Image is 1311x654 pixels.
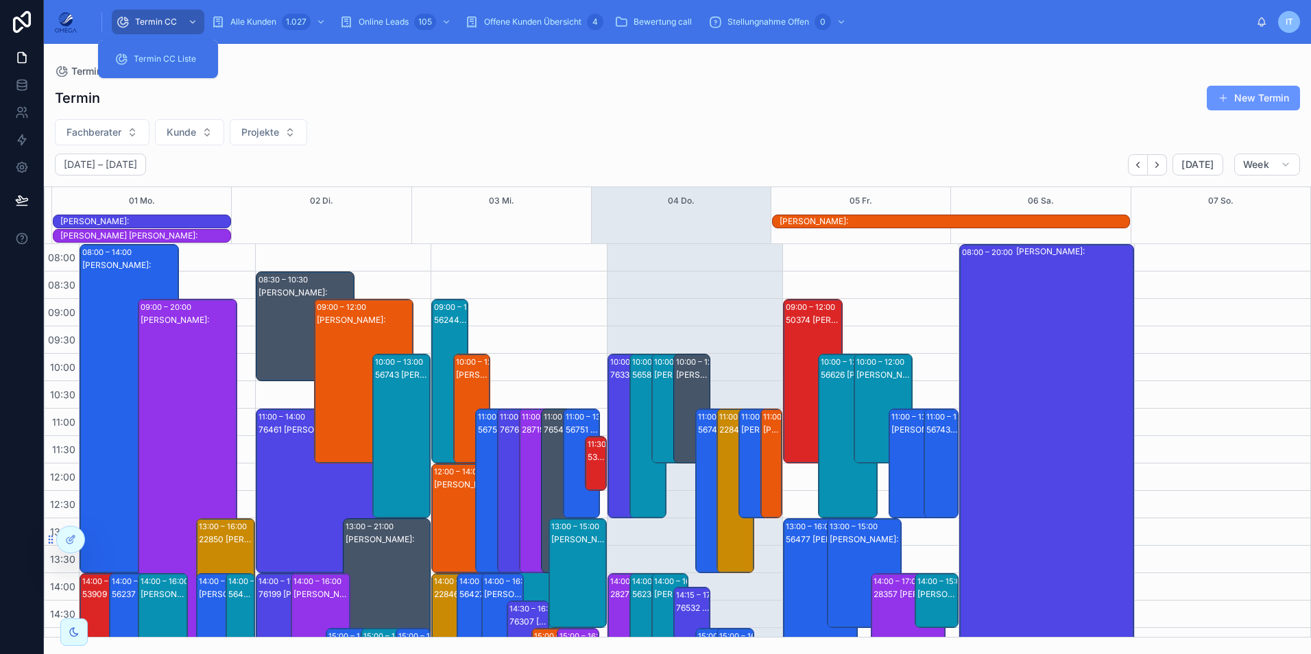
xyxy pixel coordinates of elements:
div: 76461 [PERSON_NAME]:[PERSON_NAME] [258,424,403,435]
div: 11:00 – 14:00 [719,410,769,424]
div: [PERSON_NAME]: [317,315,412,326]
div: 11:00 – 14:00 [258,410,309,424]
div: 76761 [PERSON_NAME]:[PERSON_NAME] [500,424,533,435]
div: 09:00 – 12:00[PERSON_NAME]: [315,300,413,463]
div: 14:00 – 17:00 [112,574,163,588]
h2: [DATE] – [DATE] [64,158,137,171]
span: 11:00 [49,416,79,428]
div: 14:00 – 16:00 [654,574,706,588]
div: [PERSON_NAME]: [141,589,186,600]
div: 11:00 – 14:00 [544,410,594,424]
div: 11:30 – 12:30 [588,437,638,451]
div: 11:00 – 14:0028719 [PERSON_NAME] Hindenberg [PERSON_NAME]:[PERSON_NAME] [520,409,555,572]
div: 76547 [PERSON_NAME]:[PERSON_NAME] [544,424,577,435]
div: 4 [587,14,603,30]
div: 11:30 – 12:3053909 [PERSON_NAME]:[PERSON_NAME] [586,437,606,490]
div: 10:00 – 12:00[PERSON_NAME]: [854,354,913,463]
div: 15:00 – 17:00 [698,629,749,643]
div: 14:00 – 17:00 [459,574,510,588]
div: 11:00 – 13:00 [763,410,813,424]
span: Bewertung call [634,16,692,27]
div: 13:00 – 16:00 [786,520,837,533]
span: 08:30 [45,279,79,291]
div: 09:00 – 12:00 [434,300,487,314]
div: Fabian Hindenberg Kunde: [60,230,230,242]
div: 09:00 – 12:00 [317,300,370,314]
div: scrollable content [88,7,1256,37]
div: 76307 [PERSON_NAME]:[PERSON_NAME] [509,616,548,627]
div: 22846 [PERSON_NAME]:[PERSON_NAME] [719,424,752,435]
span: 09:00 [45,306,79,318]
span: Stellungnahme Offen [727,16,809,27]
div: 56743 [PERSON_NAME]:[PERSON_NAME] [698,424,731,435]
div: 56626 [PERSON_NAME]:[PERSON_NAME] [821,370,876,380]
button: Select Button [155,119,224,145]
div: 10:00 – 13:00 [610,355,662,369]
a: Offene Kunden Übersicht4 [461,10,608,34]
span: [DATE] [1181,158,1214,171]
div: 10:00 – 13:00 [821,355,872,369]
span: 12:00 [47,471,79,483]
div: 11:00 – 14:0076461 [PERSON_NAME]:[PERSON_NAME] [256,409,404,572]
div: [PERSON_NAME]: [654,370,687,380]
div: 11:00 – 13:00[PERSON_NAME]: [739,409,775,518]
span: 14:30 [47,608,79,620]
span: 13:30 [47,553,79,565]
div: 0 [815,14,831,30]
div: 11:00 – 14:0076547 [PERSON_NAME]:[PERSON_NAME] [542,409,577,572]
div: [PERSON_NAME]: [484,589,522,600]
div: 11:00 – 13:00 [566,410,616,424]
span: 15:00 [47,635,79,647]
div: 10:00 – 12:00[PERSON_NAME]: [652,354,688,463]
div: 10:00 – 13:00 [632,355,684,369]
span: Termin CC [71,64,119,78]
div: 56581 [PERSON_NAME]:[PERSON_NAME] [632,370,665,380]
span: Alle Kunden [230,16,276,27]
div: 14:00 – 16:00 [484,574,536,588]
div: [PERSON_NAME]: [654,589,687,600]
a: Termin CC Liste [106,47,210,71]
span: 11:30 [49,444,79,455]
div: 09:00 – 20:00 [141,300,195,314]
div: [PERSON_NAME]: [82,260,178,271]
span: 12:30 [47,498,79,510]
div: 11:00 – 13:00 [891,410,941,424]
button: [DATE] [1172,154,1223,175]
div: 56237 [PERSON_NAME]:[PERSON_NAME] [632,589,665,600]
div: 10:00 – 12:00 [654,355,706,369]
a: Online Leads105 [335,10,458,34]
div: 105 [414,14,436,30]
div: 15:00 – 18:00 [363,629,415,643]
div: Nino Rimmler Kunde: [60,215,230,228]
div: 09:00 – 12:0050374 [PERSON_NAME]:[PERSON_NAME] [784,300,842,463]
div: 10:00 – 13:0056581 [PERSON_NAME]:[PERSON_NAME] [630,354,666,518]
button: 06 Sa. [1028,187,1054,215]
a: Termin CC [112,10,204,34]
div: 10:00 – 12:00 [456,355,507,369]
div: 14:00 – 17:00 [610,574,661,588]
span: Termin CC [135,16,177,27]
span: 10:30 [47,389,79,400]
div: 14:15 – 17:15 [676,588,724,602]
div: 11:00 – 14:0076761 [PERSON_NAME]:[PERSON_NAME] [498,409,533,572]
button: Week [1234,154,1300,175]
div: [PERSON_NAME] [PERSON_NAME]: [60,230,230,241]
button: 04 Do. [668,187,695,215]
div: [PERSON_NAME]: [258,287,354,298]
div: 11:00 – 13:00 [926,410,976,424]
div: 14:00 – 15:00 [917,574,969,588]
button: Select Button [230,119,307,145]
div: [PERSON_NAME]: [856,370,912,380]
span: 14:00 [47,581,79,592]
div: 15:00 – 17:00 [398,629,449,643]
div: 28357 [PERSON_NAME] [PERSON_NAME]:[PERSON_NAME] [874,589,944,600]
span: 09:30 [45,334,79,346]
div: 05 Fr. [850,187,872,215]
span: Online Leads [359,16,409,27]
div: 13:00 – 15:00[PERSON_NAME]: [828,519,901,627]
div: 11:00 – 13:00[PERSON_NAME]: [889,409,948,518]
div: [PERSON_NAME]: [780,216,1129,227]
div: 10:00 – 12:00 [856,355,908,369]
